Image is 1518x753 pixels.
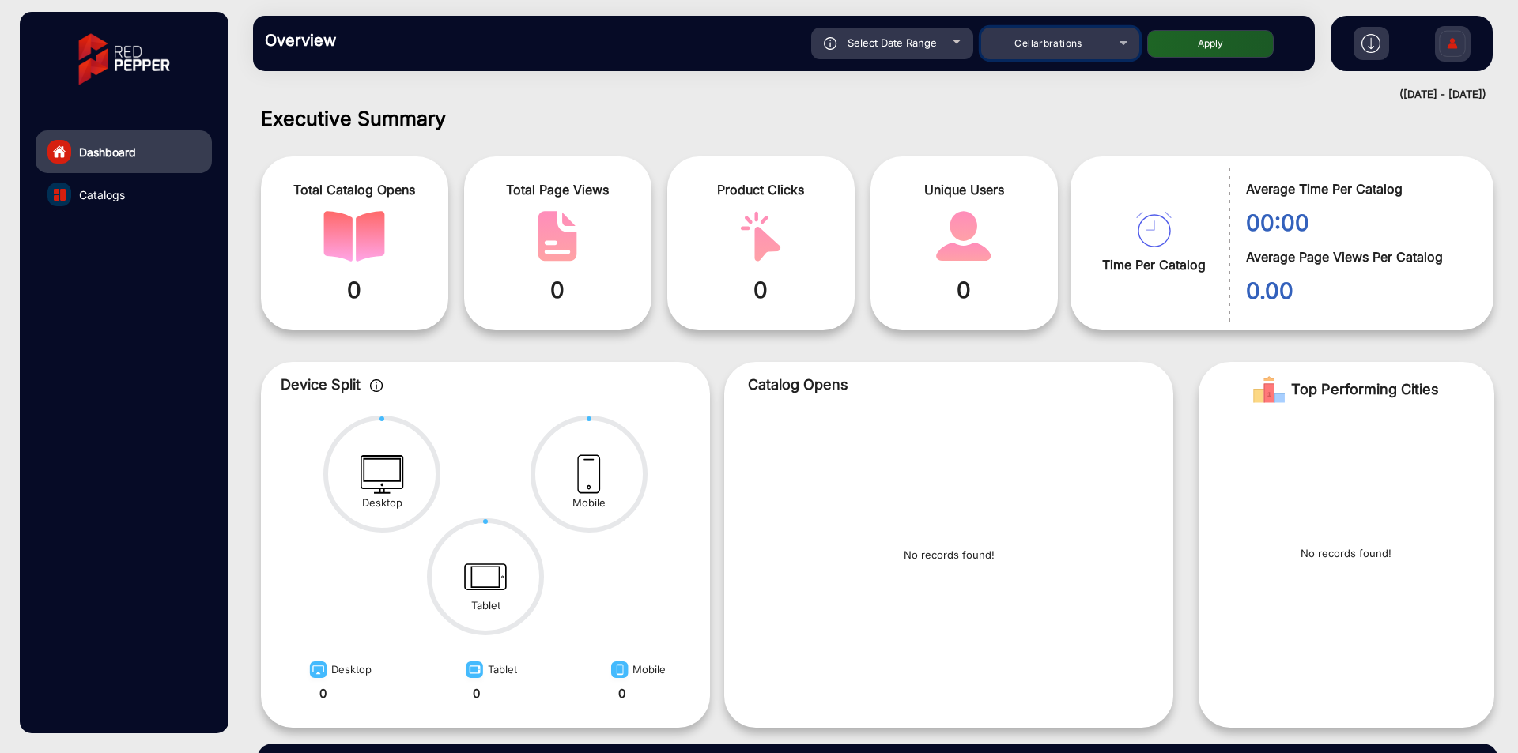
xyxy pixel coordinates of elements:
[1246,206,1470,239] span: 00:00
[1014,37,1082,49] span: Cellarbrations
[36,173,212,216] a: Catalogs
[79,144,136,160] span: Dashboard
[904,548,995,563] p: No records found!
[882,180,1046,199] span: Unique Users
[305,656,372,685] div: Desktop
[606,656,666,685] div: Mobile
[319,686,327,701] strong: 0
[476,273,640,307] span: 0
[679,180,843,199] span: Product Clicks
[748,374,1150,395] p: Catalog Opens
[1246,274,1470,307] span: 0.00
[933,211,995,262] img: catalog
[824,37,837,50] img: icon
[1291,374,1439,405] span: Top Performing Cities
[476,180,640,199] span: Total Page Views
[1436,18,1469,73] img: Sign%20Up.svg
[572,495,606,511] div: Mobile
[618,686,625,701] strong: 0
[52,145,66,159] img: home
[1361,34,1380,53] img: h2download.svg
[362,495,402,511] div: Desktop
[473,686,480,701] strong: 0
[730,211,791,262] img: catalog
[370,379,383,392] img: icon
[527,211,588,262] img: catalog
[1246,179,1470,198] span: Average Time Per Catalog
[1246,247,1470,266] span: Average Page Views Per Catalog
[36,130,212,173] a: Dashboard
[1136,212,1172,247] img: catalog
[265,31,486,50] h3: Overview
[461,656,517,685] div: Tablet
[471,598,500,614] div: Tablet
[461,660,488,685] img: image
[882,273,1046,307] span: 0
[261,107,1494,130] h1: Executive Summary
[237,87,1486,103] div: ([DATE] - [DATE])
[323,211,385,262] img: catalog
[679,273,843,307] span: 0
[273,273,436,307] span: 0
[1301,546,1391,562] p: No records found!
[273,180,436,199] span: Total Catalog Opens
[305,660,331,685] img: image
[281,376,361,393] span: Device Split
[1253,374,1285,405] img: Rank image
[79,186,125,203] span: Catalogs
[67,20,181,99] img: vmg-logo
[54,189,66,201] img: catalog
[1147,30,1274,58] button: Apply
[848,36,937,49] span: Select Date Range
[606,660,632,685] img: image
